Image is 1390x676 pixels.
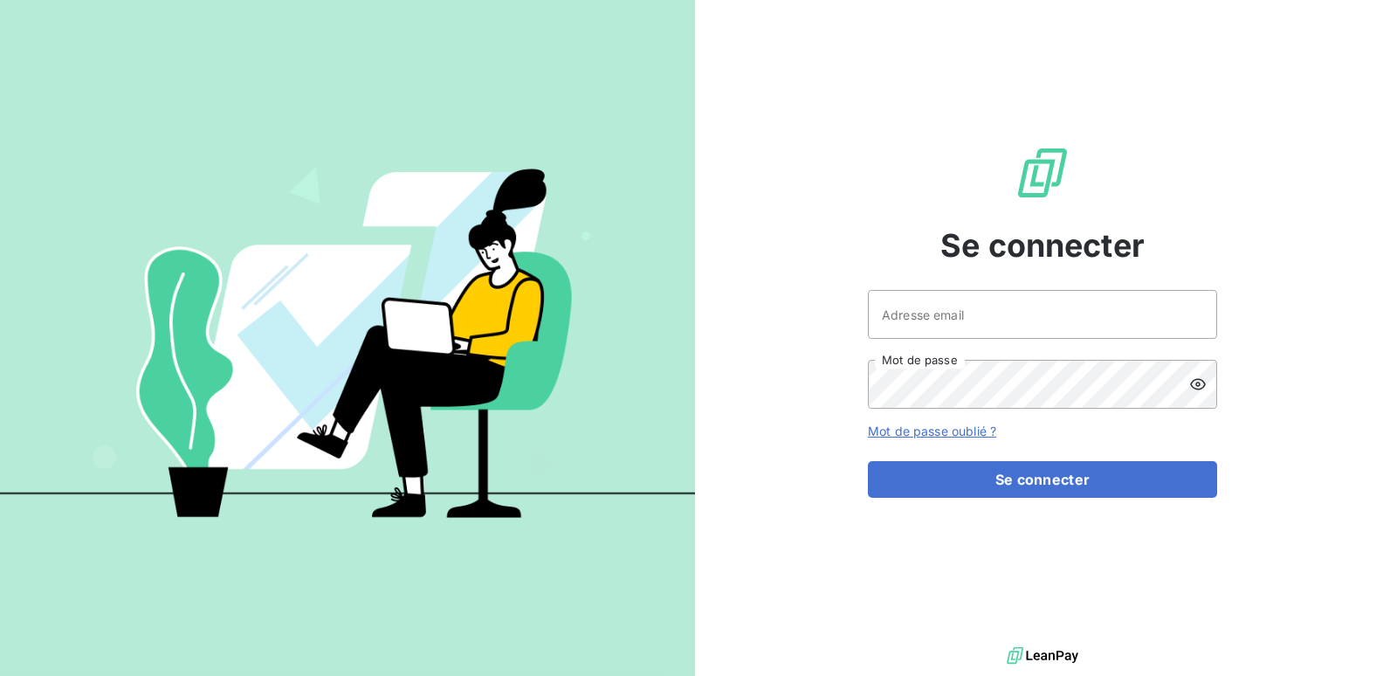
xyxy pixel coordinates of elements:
[868,290,1217,339] input: placeholder
[940,222,1145,269] span: Se connecter
[868,424,996,438] a: Mot de passe oublié ?
[868,461,1217,498] button: Se connecter
[1015,145,1070,201] img: Logo LeanPay
[1007,643,1078,669] img: logo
